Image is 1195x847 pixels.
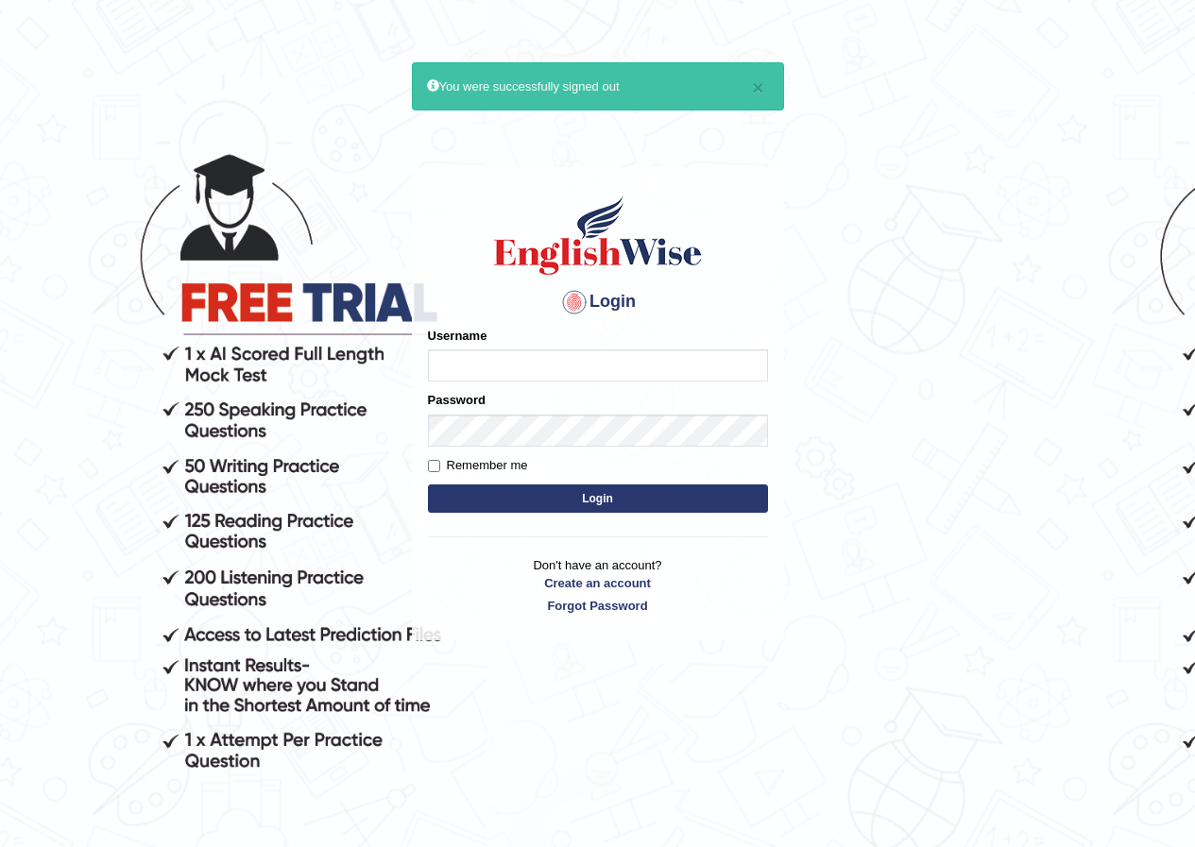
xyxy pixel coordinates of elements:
p: Don't have an account? [428,556,768,615]
h4: Login [428,287,768,317]
input: Remember me [428,460,440,472]
img: Logo of English Wise sign in for intelligent practice with AI [490,193,706,278]
a: Forgot Password [428,597,768,615]
label: Remember me [428,456,528,475]
a: Create an account [428,574,768,592]
button: × [752,77,763,97]
button: Login [428,484,768,513]
div: You were successfully signed out [412,62,784,110]
label: Username [428,327,487,345]
label: Password [428,391,486,409]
